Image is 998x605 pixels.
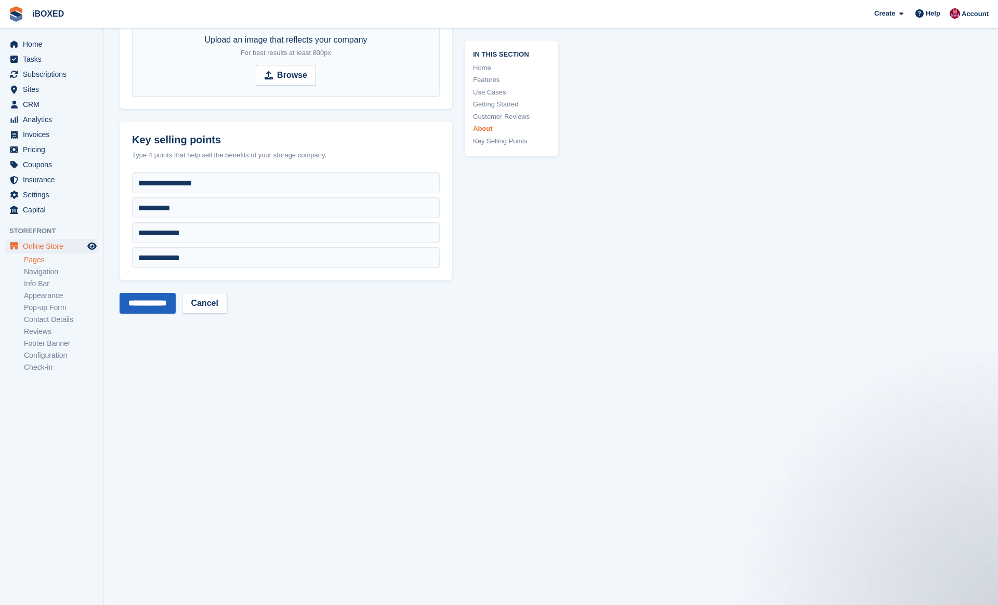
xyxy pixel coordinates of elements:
a: menu [5,127,98,142]
a: Navigation [24,267,98,277]
a: Use Cases [473,87,550,98]
a: menu [5,37,98,51]
a: menu [5,172,98,187]
a: Pages [24,255,98,265]
span: Tasks [23,52,85,66]
a: Configuration [24,351,98,360]
a: Info Bar [24,279,98,289]
span: Invoices [23,127,85,142]
a: Cancel [182,293,227,314]
div: Upload an image that reflects your company [204,34,367,59]
a: Contact Details [24,315,98,325]
span: Pricing [23,142,85,157]
span: Sites [23,82,85,97]
div: Type 4 points that help sell the benefits of your storage company. [132,150,440,160]
a: Home [473,63,550,73]
span: Create [874,8,895,19]
a: menu [5,187,98,202]
span: Coupons [23,157,85,172]
a: iBOXED [28,5,68,22]
a: menu [5,97,98,112]
a: Preview store [86,240,98,252]
span: Account [962,9,989,19]
span: Capital [23,203,85,217]
a: Features [473,75,550,85]
a: menu [5,67,98,82]
span: Analytics [23,112,85,127]
a: menu [5,239,98,253]
span: Help [926,8,940,19]
a: menu [5,82,98,97]
span: In this section [473,49,550,59]
a: About [473,124,550,134]
span: CRM [23,97,85,112]
a: menu [5,112,98,127]
a: Appearance [24,291,98,301]
span: For best results at least 800px [241,49,331,57]
a: Check-in [24,362,98,372]
a: menu [5,157,98,172]
a: menu [5,52,98,66]
span: Insurance [23,172,85,187]
span: Home [23,37,85,51]
input: Browse [256,65,316,86]
a: menu [5,142,98,157]
a: Key Selling Points [473,136,550,146]
h2: Key selling points [132,134,440,146]
a: menu [5,203,98,217]
a: Customer Reviews [473,112,550,122]
img: Amanda Forder [950,8,960,19]
span: Online Store [23,239,85,253]
span: Storefront [9,226,103,236]
strong: Browse [277,69,307,82]
a: Footer Banner [24,339,98,348]
span: Subscriptions [23,67,85,82]
a: Reviews [24,327,98,337]
span: Settings [23,187,85,202]
img: stora-icon-8386f47178a22dfd0bd8f6a31ec36ba5ce8667c1dd55bd0f319d3a0aa187defe.svg [8,6,24,22]
a: Pop-up Form [24,303,98,313]
a: Getting Started [473,99,550,110]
